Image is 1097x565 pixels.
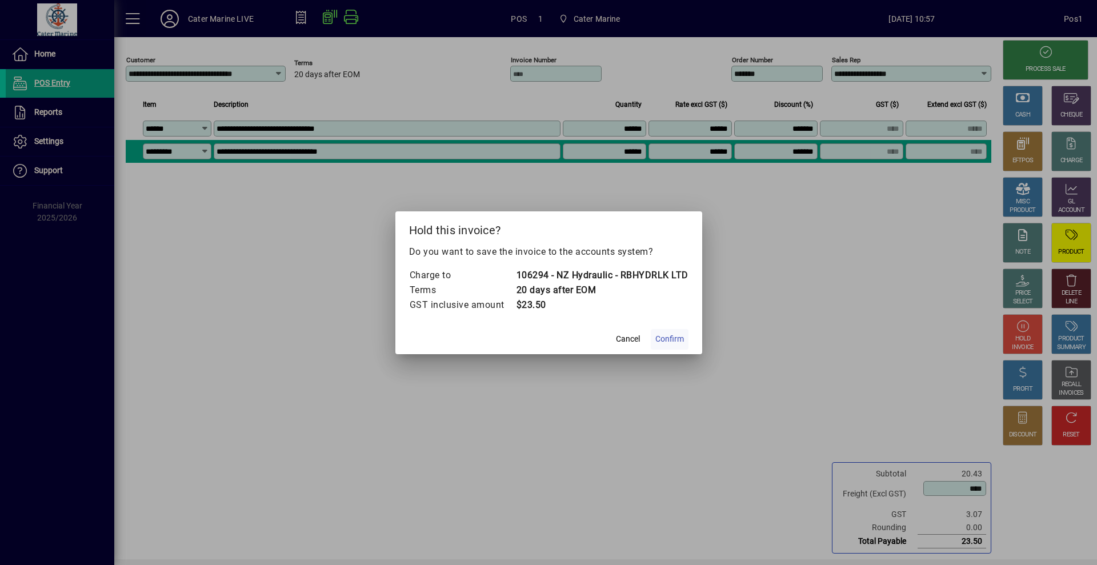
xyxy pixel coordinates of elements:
td: Charge to [409,268,516,283]
td: Terms [409,283,516,298]
span: Confirm [655,333,684,345]
td: 106294 - NZ Hydraulic - RBHYDRLK LTD [516,268,688,283]
button: Cancel [610,329,646,350]
td: 20 days after EOM [516,283,688,298]
button: Confirm [651,329,688,350]
td: $23.50 [516,298,688,312]
h2: Hold this invoice? [395,211,702,245]
span: Cancel [616,333,640,345]
p: Do you want to save the invoice to the accounts system? [409,245,688,259]
td: GST inclusive amount [409,298,516,312]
